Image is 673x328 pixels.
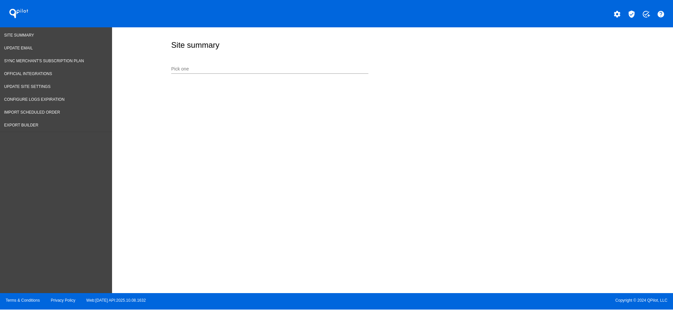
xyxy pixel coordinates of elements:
mat-icon: help [657,10,665,18]
span: Import Scheduled Order [4,110,60,115]
a: Terms & Conditions [6,298,40,303]
span: Copyright © 2024 QPilot, LLC [342,298,667,303]
mat-icon: add_task [642,10,650,18]
h1: QPilot [6,7,32,20]
span: Update Email [4,46,33,50]
mat-icon: verified_user [628,10,636,18]
span: Configure logs expiration [4,97,65,102]
span: Update Site Settings [4,84,51,89]
h2: Site summary [171,41,220,50]
span: Site Summary [4,33,34,38]
a: Web:[DATE] API:2025.10.08.1632 [86,298,146,303]
input: Number [171,67,368,72]
span: Export Builder [4,123,38,127]
mat-icon: settings [613,10,621,18]
span: Official Integrations [4,71,52,76]
span: Sync Merchant's Subscription Plan [4,59,84,63]
a: Privacy Policy [51,298,76,303]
